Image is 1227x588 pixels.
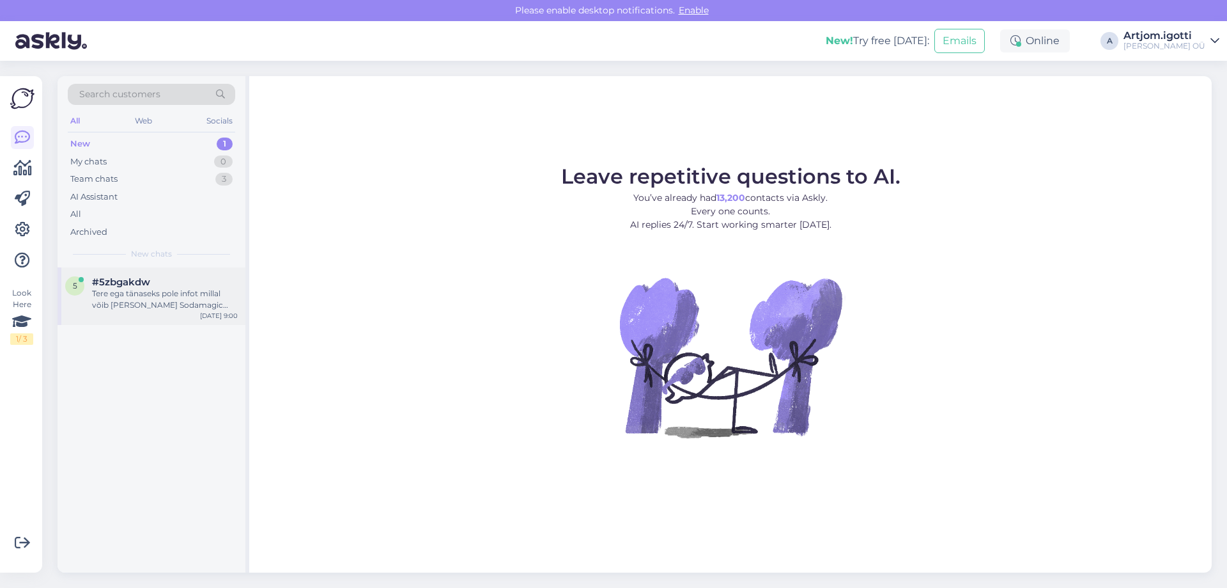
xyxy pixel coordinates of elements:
div: A [1100,32,1118,50]
div: 1 [217,138,233,150]
div: All [68,113,82,129]
a: Artjom.igotti[PERSON_NAME] OÜ [1123,31,1219,51]
div: All [70,208,81,221]
p: You’ve already had contacts via Askly. Every one counts. AI replies 24/7. Start working smarter [... [561,191,900,232]
b: 13,200 [716,192,745,203]
div: Archived [70,226,107,239]
span: Leave repetitive questions to AI. [561,164,900,189]
div: Tere ega tänaseks pole infot millal võib [PERSON_NAME] Sodamagic CO2 vahetusgaas, 60 saabuda [92,288,238,311]
span: Enable [675,4,713,16]
div: Web [132,113,155,129]
span: Search customers [79,88,160,101]
div: AI Assistant [70,191,118,203]
div: [DATE] 9:00 [200,311,238,321]
span: #5zbgakdw [92,276,150,288]
button: Emails [934,29,985,53]
div: Online [1000,29,1070,52]
b: New! [826,35,853,47]
div: New [70,138,90,150]
img: Askly Logo [10,86,35,111]
span: New chats [131,248,172,260]
div: 1 / 3 [10,333,33,345]
img: No Chat active [615,242,845,472]
div: Team chats [70,173,118,186]
div: Socials [204,113,235,129]
div: Artjom.igotti [1123,31,1205,41]
div: Look Here [10,287,33,345]
div: My chats [70,155,107,168]
span: 5 [73,281,77,290]
div: 3 [215,173,233,186]
div: Try free [DATE]: [826,33,929,49]
div: [PERSON_NAME] OÜ [1123,41,1205,51]
div: 0 [214,155,233,168]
